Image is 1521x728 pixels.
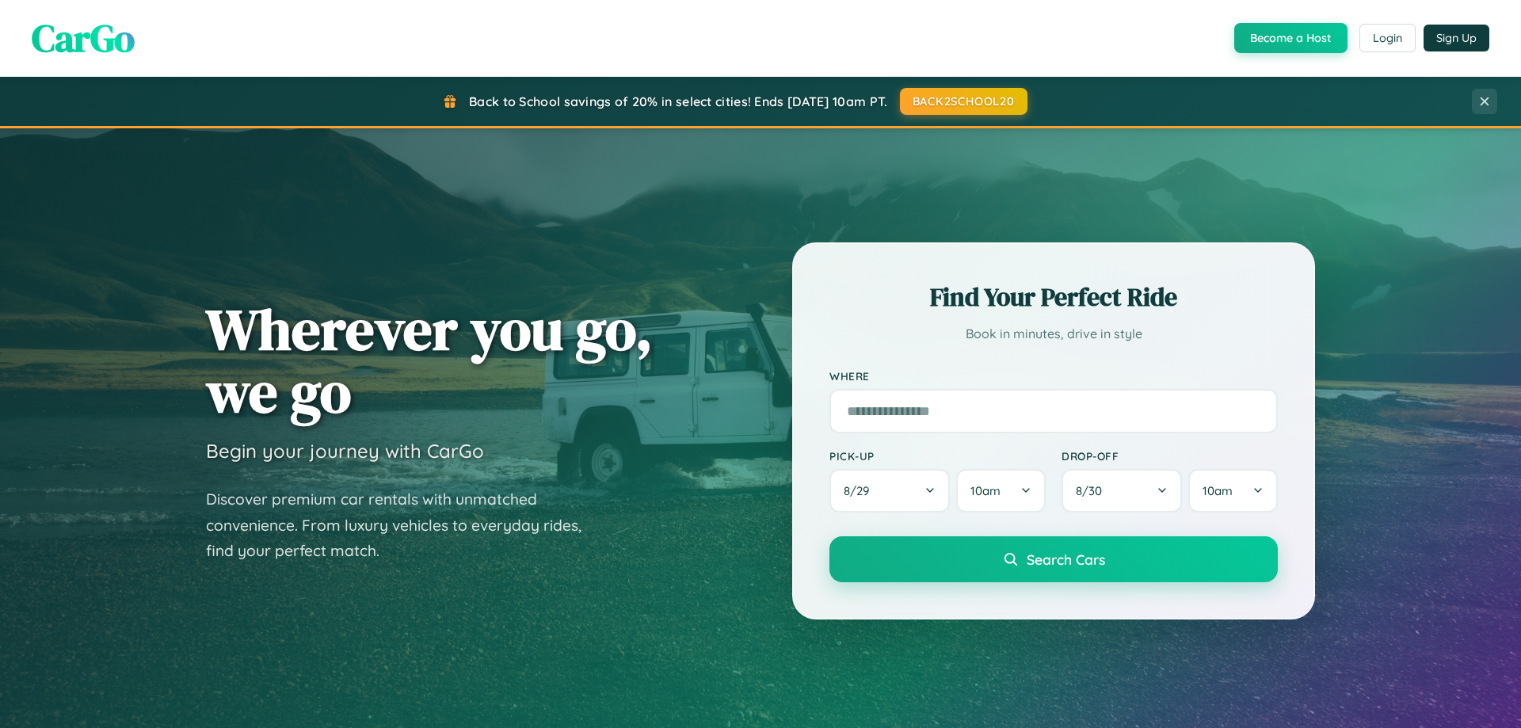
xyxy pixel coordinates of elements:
button: Login [1359,24,1416,52]
button: Search Cars [829,536,1278,582]
span: 10am [1203,483,1233,498]
span: 8 / 29 [844,483,877,498]
label: Pick-up [829,449,1046,463]
span: 10am [970,483,1001,498]
button: BACK2SCHOOL20 [900,88,1027,115]
span: 8 / 30 [1076,483,1110,498]
span: Back to School savings of 20% in select cities! Ends [DATE] 10am PT. [469,93,887,109]
h3: Begin your journey with CarGo [206,439,484,463]
button: 8/30 [1062,469,1182,513]
button: 8/29 [829,469,950,513]
p: Discover premium car rentals with unmatched convenience. From luxury vehicles to everyday rides, ... [206,486,602,564]
button: 10am [1188,469,1278,513]
p: Book in minutes, drive in style [829,322,1278,345]
button: Become a Host [1234,23,1348,53]
span: Search Cars [1027,551,1105,568]
button: 10am [956,469,1046,513]
h2: Find Your Perfect Ride [829,280,1278,314]
label: Drop-off [1062,449,1278,463]
span: CarGo [32,12,135,64]
h1: Wherever you go, we go [206,298,653,423]
button: Sign Up [1424,25,1489,51]
label: Where [829,369,1278,383]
